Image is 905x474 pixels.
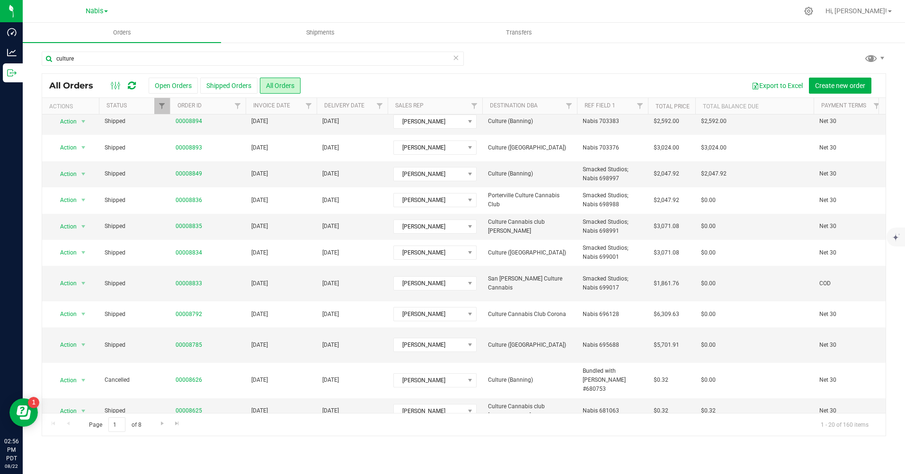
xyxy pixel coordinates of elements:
[324,102,364,109] a: Delivery Date
[176,310,202,319] a: 00008792
[230,98,246,114] a: Filter
[176,248,202,257] a: 00008834
[4,437,18,463] p: 02:56 PM PDT
[78,338,89,351] span: select
[701,169,727,178] span: $2,047.92
[52,115,77,128] span: Action
[293,28,347,37] span: Shipments
[654,376,668,385] span: $0.32
[819,117,879,126] span: Net 30
[78,115,89,128] span: select
[803,7,815,16] div: Manage settings
[813,417,876,431] span: 1 - 20 of 160 items
[105,169,164,178] span: Shipped
[654,406,668,415] span: $0.32
[251,406,268,415] span: [DATE]
[394,404,464,418] span: [PERSON_NAME]
[176,169,202,178] a: 00008849
[654,310,679,319] span: $6,309.63
[493,28,545,37] span: Transfers
[176,376,202,385] a: 00008626
[81,417,149,432] span: Page of 8
[488,274,571,292] span: San [PERSON_NAME] Culture Cannabis
[176,196,202,205] a: 00008836
[301,98,317,114] a: Filter
[701,222,716,231] span: $0.00
[583,117,619,126] span: Nabis 703383
[815,82,865,89] span: Create new order
[488,143,571,152] span: Culture ([GEOGRAPHIC_DATA])
[108,417,125,432] input: 1
[394,220,464,233] span: [PERSON_NAME]
[819,248,879,257] span: Net 30
[106,102,127,109] a: Status
[583,310,619,319] span: Nabis 696128
[701,310,716,319] span: $0.00
[105,248,164,257] span: Shipped
[28,397,39,408] iframe: Resource center unread badge
[701,376,716,385] span: $0.00
[251,222,268,231] span: [DATE]
[322,196,339,205] span: [DATE]
[52,307,77,321] span: Action
[583,341,619,350] span: Nabis 695688
[52,141,77,154] span: Action
[395,102,424,109] a: Sales Rep
[583,244,642,262] span: Smacked Studios; Nabis 699001
[819,310,879,319] span: Net 30
[420,23,618,43] a: Transfers
[869,98,885,114] a: Filter
[253,102,290,109] a: Invoice Date
[654,248,679,257] span: $3,071.08
[78,141,89,154] span: select
[654,341,679,350] span: $5,701.91
[176,117,202,126] a: 00008894
[251,341,268,350] span: [DATE]
[7,48,17,57] inline-svg: Analytics
[701,248,716,257] span: $0.00
[583,367,642,394] span: Bundled with [PERSON_NAME] #680753
[488,376,571,385] span: Culture (Banning)
[78,246,89,259] span: select
[488,218,571,236] span: Culture Cannabis club [PERSON_NAME]
[105,376,164,385] span: Cancelled
[49,80,103,91] span: All Orders
[452,52,459,64] span: Clear
[394,193,464,207] span: [PERSON_NAME]
[488,191,571,209] span: Porterville Culture Cannabis Club
[4,463,18,470] p: 08/22
[52,167,77,181] span: Action
[394,246,464,259] span: [PERSON_NAME]
[488,402,571,420] span: Culture Cannabis club [PERSON_NAME]
[322,341,339,350] span: [DATE]
[819,376,879,385] span: Net 30
[251,248,268,257] span: [DATE]
[585,102,615,109] a: Ref Field 1
[488,117,571,126] span: Culture (Banning)
[654,143,679,152] span: $3,024.00
[251,279,268,288] span: [DATE]
[583,274,642,292] span: Smacked Studios; Nabis 699017
[154,98,170,114] a: Filter
[100,28,144,37] span: Orders
[583,218,642,236] span: Smacked Studios; Nabis 698991
[170,417,184,430] a: Go to the last page
[809,78,871,94] button: Create new order
[49,103,95,110] div: Actions
[221,23,419,43] a: Shipments
[488,310,571,319] span: Culture Cannabis Club Corona
[176,222,202,231] a: 00008835
[105,341,164,350] span: Shipped
[632,98,648,114] a: Filter
[176,279,202,288] a: 00008833
[105,310,164,319] span: Shipped
[745,78,809,94] button: Export to Excel
[78,193,89,207] span: select
[260,78,301,94] button: All Orders
[322,310,339,319] span: [DATE]
[105,143,164,152] span: Shipped
[322,248,339,257] span: [DATE]
[825,7,887,15] span: Hi, [PERSON_NAME]!
[105,406,164,415] span: Shipped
